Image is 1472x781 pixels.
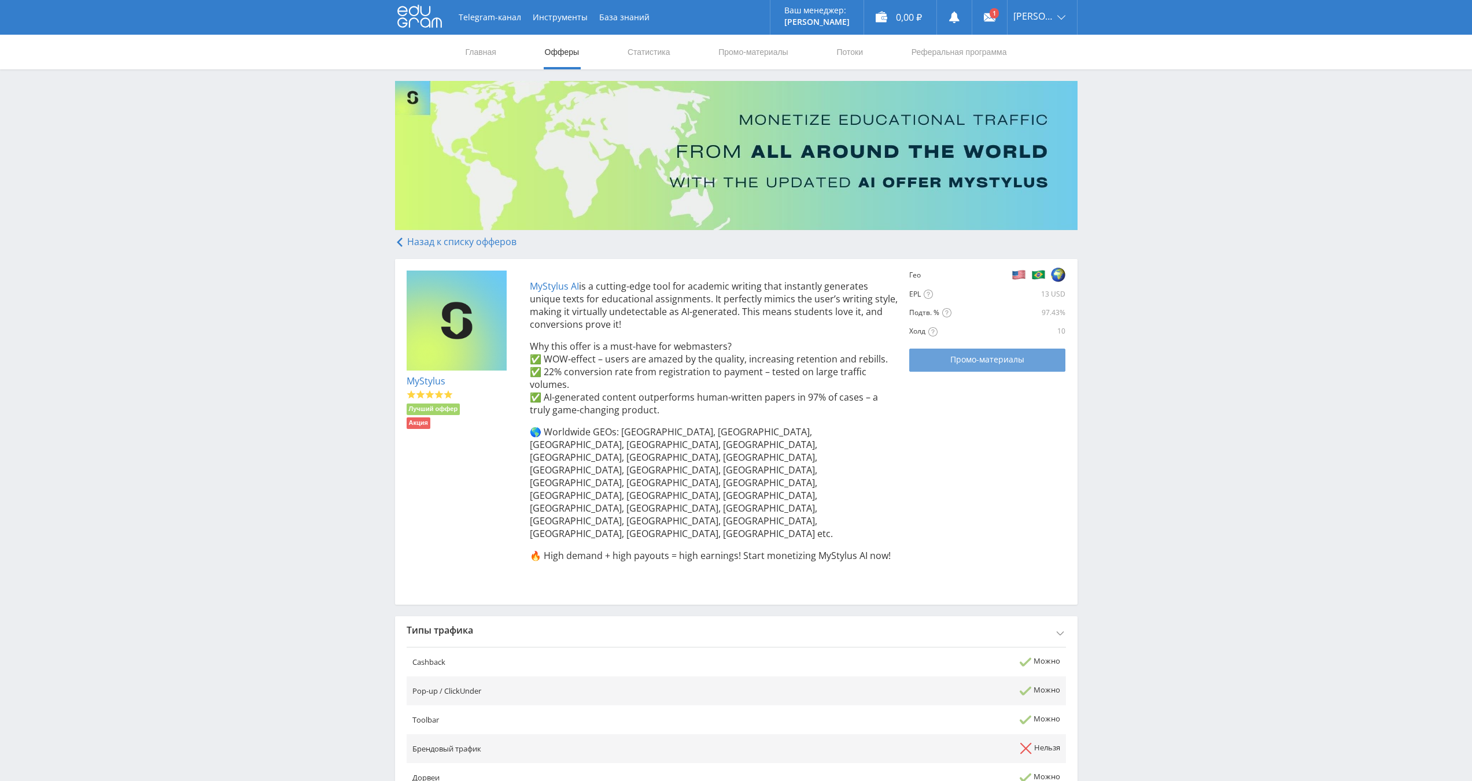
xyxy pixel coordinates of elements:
a: MyStylus [407,375,445,387]
img: b2e5cb7c326a8f2fba0c03a72091f869.png [1012,267,1026,282]
div: Типы трафика [395,616,1078,644]
td: Pop-up / ClickUnder [407,676,855,705]
img: f6d4d8a03f8825964ffc357a2a065abb.png [1031,267,1046,282]
p: [PERSON_NAME] [784,17,850,27]
p: 🔥 High demand + high payouts = high earnings! Start monetizing MyStylus AI now! [530,549,898,562]
img: 8ccb95d6cbc0ca5a259a7000f084d08e.png [1051,267,1065,282]
a: Статистика [626,35,672,69]
a: Промо-материалы [909,349,1065,372]
img: Banner [395,81,1078,230]
td: Брендовый трафик [407,734,855,763]
a: MyStylus AI [530,280,579,293]
td: Можно [855,705,1066,734]
div: 10 [1015,327,1065,336]
div: Холд [909,327,1013,336]
li: Лучший оффер [407,404,460,415]
td: Нельзя [855,734,1066,763]
a: Офферы [544,35,581,69]
div: Подтв. % [909,308,1013,318]
span: Промо-материалы [950,355,1024,364]
td: Можно [855,676,1066,705]
img: e836bfbd110e4da5150580c9a99ecb16.png [407,271,507,371]
span: [PERSON_NAME] [1013,12,1054,21]
a: Потоки [835,35,864,69]
a: Реферальная программа [910,35,1008,69]
td: Toolbar [407,705,855,734]
p: is a cutting-edge tool for academic writing that instantly generates unique texts for educational... [530,280,898,331]
a: Главная [464,35,497,69]
div: Гео [909,271,946,280]
div: EPL [909,290,946,299]
div: 13 USD [949,290,1065,299]
td: Можно [855,647,1066,677]
td: Cashback [407,647,855,677]
a: Назад к списку офферов [395,235,517,248]
div: 97.43% [1015,308,1065,317]
p: 🌎 Worldwide GEOs: [GEOGRAPHIC_DATA], [GEOGRAPHIC_DATA], [GEOGRAPHIC_DATA], [GEOGRAPHIC_DATA], [GE... [530,425,898,540]
p: Why this offer is a must-have for webmasters? ✅ WOW-effect – users are amazed by the quality, inc... [530,340,898,416]
p: Ваш менеджер: [784,6,850,15]
li: Акция [407,417,430,429]
a: Промо-материалы [717,35,789,69]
